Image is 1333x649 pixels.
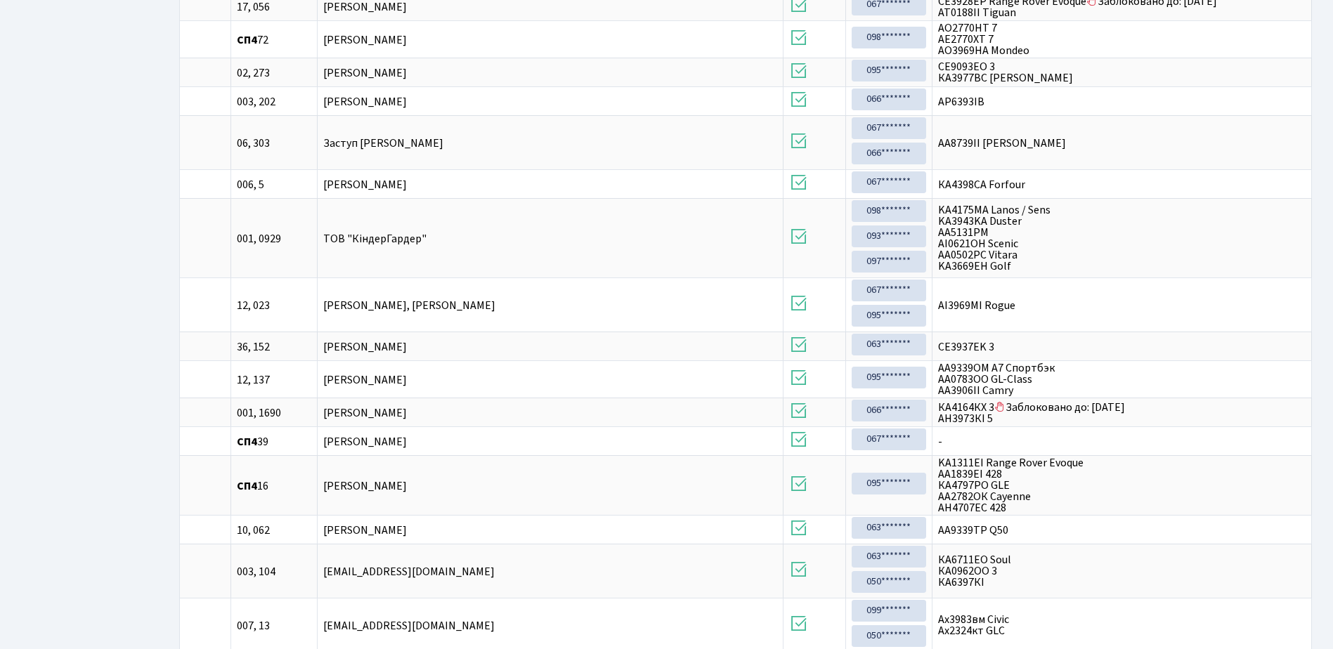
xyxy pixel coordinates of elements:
b: СП4 [237,478,257,494]
span: 36, 152 [237,341,311,353]
span: Заступ [PERSON_NAME] [323,136,443,151]
span: AP6393IB [938,96,1306,107]
span: AA9339OM А7 Спортбэк AA0783OO GL-Class AA3906II Camry [938,362,1306,396]
span: [PERSON_NAME] [323,339,407,355]
span: 16 [237,480,311,492]
span: [PERSON_NAME] [323,372,407,388]
span: [PERSON_NAME] [323,405,407,421]
span: 001, 1690 [237,407,311,419]
span: КА4164КХ 3 Заблоковано до: [DATE] АН3973КІ 5 [938,401,1306,424]
span: 006, 5 [237,179,311,190]
span: [PERSON_NAME] [323,523,407,538]
span: ТОВ "КіндерГардер" [323,231,427,247]
span: [PERSON_NAME] [323,94,407,110]
span: AA8739II [PERSON_NAME] [938,138,1306,149]
span: [PERSON_NAME], [PERSON_NAME] [323,298,495,313]
span: АА9339ТР Q50 [938,525,1306,536]
span: КА6711EO Soul КА0962ОО 3 КА6397КІ [938,554,1306,588]
span: KA1311EI Range Rover Evoque AA1839EI 428 КА4797РО GLE АА2782ОК Cayenne АН4707ЕС 428 [938,457,1306,513]
span: [EMAIL_ADDRESS][DOMAIN_NAME] [323,618,495,634]
span: CE9093EO 3 КА3977ВС [PERSON_NAME] [938,61,1306,84]
span: 10, 062 [237,525,311,536]
span: 12, 023 [237,300,311,311]
span: [PERSON_NAME] [323,65,407,81]
span: CE3937EK 3 [938,341,1306,353]
span: [EMAIL_ADDRESS][DOMAIN_NAME] [323,564,495,579]
span: KA4175MA Lanos / Sens KA3943KA Duster АА5131РМ АI0621OH Scenic AA0502PC Vitara KA3669EH Golf [938,204,1306,272]
span: 06, 303 [237,138,311,149]
span: 12, 137 [237,374,311,386]
span: 02, 273 [237,67,311,79]
span: [PERSON_NAME] [323,478,407,494]
span: [PERSON_NAME] [323,434,407,450]
span: КА4398СА Forfour [938,179,1306,190]
span: 72 [237,34,311,46]
span: [PERSON_NAME] [323,32,407,48]
span: [PERSON_NAME] [323,177,407,192]
span: 39 [237,436,311,447]
span: AO2770HT 7 AE2770XT 7 AO3969HA Mondeo [938,22,1306,56]
span: AI3969МІ Rogue [938,300,1306,311]
span: - [938,436,1306,447]
span: 001, 0929 [237,233,311,244]
span: 003, 202 [237,96,311,107]
b: СП4 [237,434,257,450]
span: 003, 104 [237,566,311,577]
span: Ах3983вм Civic Ах2324кт GLC [938,614,1306,636]
span: 007, 13 [237,620,311,631]
b: СП4 [237,32,257,48]
span: 17, 056 [237,1,311,13]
